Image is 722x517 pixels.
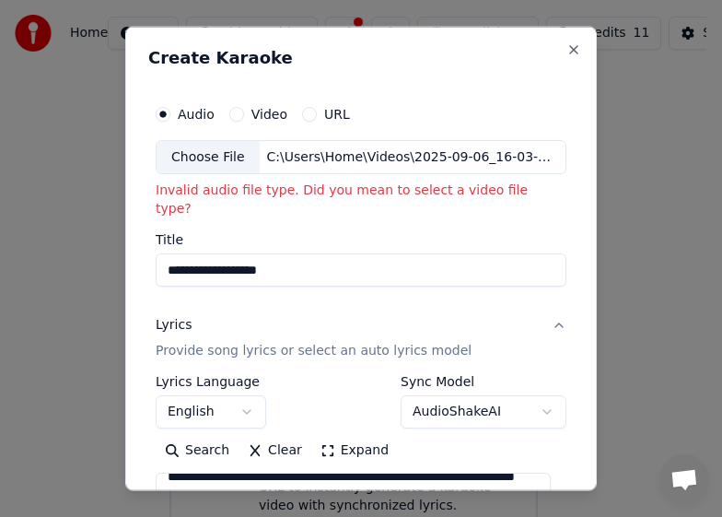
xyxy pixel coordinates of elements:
button: Clear [239,436,311,465]
div: C:\Users\Home\Videos\2025-09-06_16-03-39.mp4 [260,147,565,166]
button: Expand [311,436,398,465]
label: Audio [178,107,215,120]
label: Title [156,233,566,246]
p: Provide song lyrics or select an auto lyrics model [156,342,472,360]
button: LyricsProvide song lyrics or select an auto lyrics model [156,301,566,375]
p: Invalid audio file type. Did you mean to select a video file type? [156,182,566,218]
label: Lyrics Language [156,375,266,388]
div: Choose File [157,140,260,173]
label: Video [251,107,287,120]
label: URL [324,107,350,120]
label: Sync Model [401,375,566,388]
button: Search [156,436,239,465]
div: Lyrics [156,316,192,335]
h2: Create Karaoke [148,49,574,65]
